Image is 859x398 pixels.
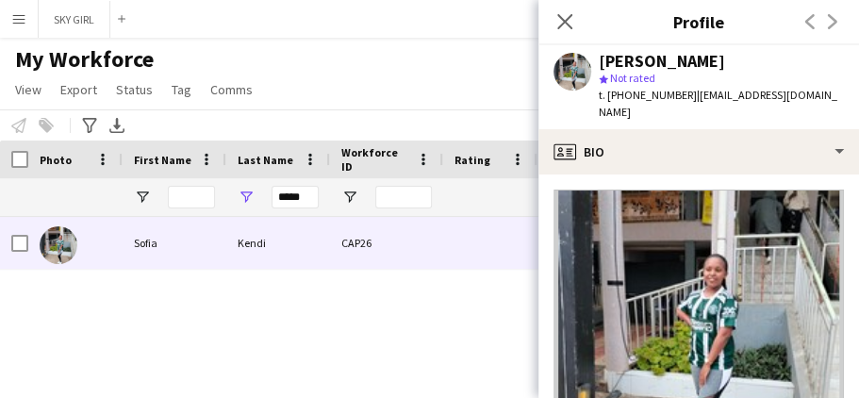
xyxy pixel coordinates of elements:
span: Photo [40,153,72,167]
app-action-btn: Advanced filters [78,114,101,137]
span: Status [116,81,153,98]
span: Not rated [610,71,655,85]
a: Export [53,77,105,102]
div: Bio [538,129,859,174]
button: SKY GIRL [39,1,110,38]
div: Sofia [123,217,226,269]
div: CAP26 [330,217,443,269]
button: Open Filter Menu [341,189,358,206]
a: Comms [203,77,260,102]
div: Kendi [226,217,330,269]
span: My Workforce [15,45,154,74]
div: [PERSON_NAME] [599,53,725,70]
app-action-btn: Export XLSX [106,114,128,137]
span: First Name [134,153,191,167]
input: Workforce ID Filter Input [375,186,432,208]
a: Tag [164,77,199,102]
a: View [8,77,49,102]
span: Comms [210,81,253,98]
button: Open Filter Menu [134,189,151,206]
a: Status [108,77,160,102]
span: Tag [172,81,191,98]
span: Export [60,81,97,98]
span: Rating [454,153,490,167]
img: Sofia Kendi [40,226,77,264]
span: Last Name [238,153,293,167]
span: Workforce ID [341,145,409,174]
span: t. [PHONE_NUMBER] [599,88,697,102]
span: | [EMAIL_ADDRESS][DOMAIN_NAME] [599,88,837,119]
button: Open Filter Menu [238,189,255,206]
h3: Profile [538,9,859,34]
input: First Name Filter Input [168,186,215,208]
input: Last Name Filter Input [272,186,319,208]
span: View [15,81,41,98]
